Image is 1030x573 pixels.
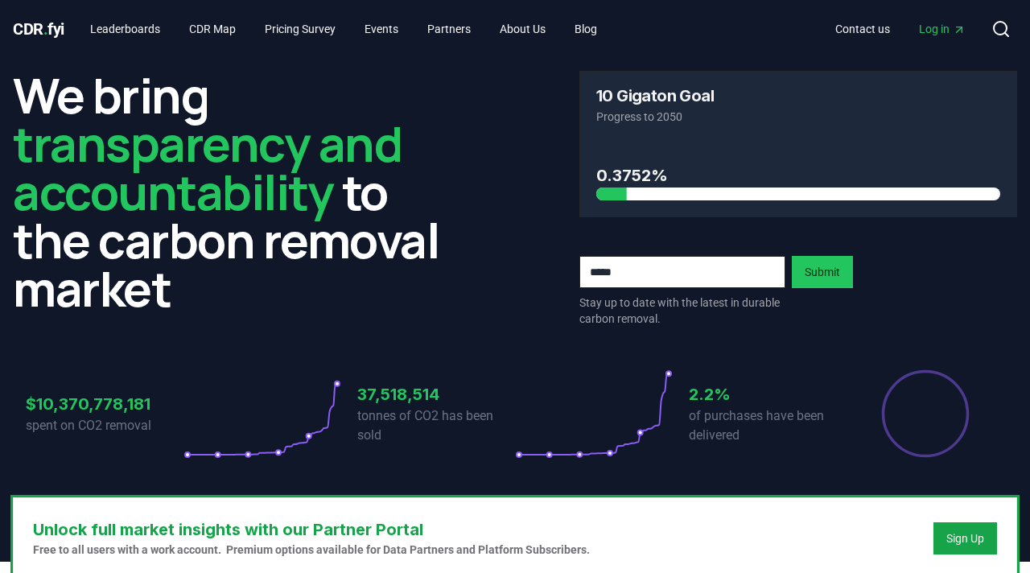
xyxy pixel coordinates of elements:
[26,392,183,416] h3: $10,370,778,181
[252,14,348,43] a: Pricing Survey
[822,14,978,43] nav: Main
[880,369,970,459] div: Percentage of sales delivered
[13,19,64,39] span: CDR fyi
[13,18,64,40] a: CDR.fyi
[33,542,590,558] p: Free to all users with a work account. Premium options available for Data Partners and Platform S...
[77,14,610,43] nav: Main
[352,14,411,43] a: Events
[596,163,1000,188] h3: 0.3752%
[414,14,484,43] a: Partners
[357,406,515,445] p: tonnes of CO2 has been sold
[77,14,173,43] a: Leaderboards
[26,416,183,435] p: spent on CO2 removal
[33,517,590,542] h3: Unlock full market insights with our Partner Portal
[13,71,451,312] h2: We bring to the carbon removal market
[13,110,402,225] span: transparency and accountability
[487,14,558,43] a: About Us
[562,14,610,43] a: Blog
[689,382,847,406] h3: 2.2%
[946,530,984,546] a: Sign Up
[596,109,1000,125] p: Progress to 2050
[689,406,847,445] p: of purchases have been delivered
[579,295,785,327] p: Stay up to date with the latest in durable carbon removal.
[176,14,249,43] a: CDR Map
[596,88,714,104] h3: 10 Gigaton Goal
[822,14,903,43] a: Contact us
[933,522,997,554] button: Sign Up
[43,19,48,39] span: .
[357,382,515,406] h3: 37,518,514
[906,14,978,43] a: Log in
[792,256,853,288] button: Submit
[919,21,966,37] span: Log in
